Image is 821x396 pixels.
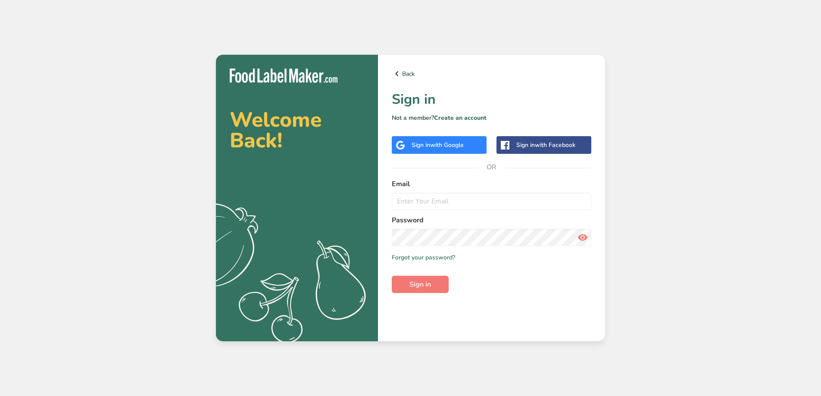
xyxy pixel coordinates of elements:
label: Email [392,179,591,189]
a: Back [392,69,591,79]
span: with Google [430,141,464,149]
span: with Facebook [535,141,575,149]
img: Food Label Maker [230,69,337,83]
label: Password [392,215,591,225]
div: Sign in [516,140,575,150]
h1: Sign in [392,89,591,110]
input: Enter Your Email [392,193,591,210]
h2: Welcome Back! [230,109,364,151]
a: Forgot your password? [392,253,455,262]
button: Sign in [392,276,449,293]
p: Not a member? [392,113,591,122]
div: Sign in [412,140,464,150]
span: Sign in [409,279,431,290]
span: OR [479,154,505,180]
a: Create an account [434,114,487,122]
